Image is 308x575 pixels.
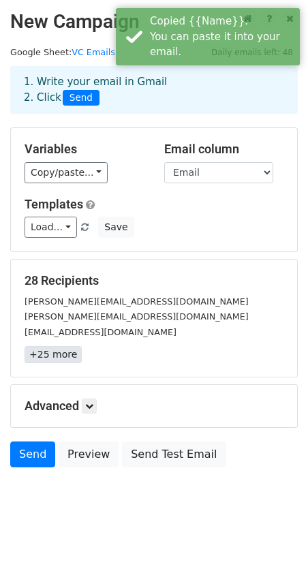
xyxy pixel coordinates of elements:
h5: Email column [164,142,283,157]
div: Copied {{Name}}. You can paste it into your email. [150,14,294,60]
h5: 28 Recipients [25,273,283,288]
iframe: Chat Widget [240,510,308,575]
button: Save [98,217,134,238]
a: Send [10,441,55,467]
small: Google Sheet: [10,47,115,57]
a: Load... [25,217,77,238]
div: 1. Write your email in Gmail 2. Click [14,74,294,106]
span: Send [63,90,99,106]
small: [PERSON_NAME][EMAIL_ADDRESS][DOMAIN_NAME] [25,296,249,307]
h5: Advanced [25,399,283,414]
a: VC Emails [72,47,115,57]
a: +25 more [25,346,82,363]
h2: New Campaign [10,10,298,33]
a: Copy/paste... [25,162,108,183]
h5: Variables [25,142,144,157]
a: Preview [59,441,119,467]
a: Templates [25,197,83,211]
small: [EMAIL_ADDRESS][DOMAIN_NAME] [25,327,176,337]
small: [PERSON_NAME][EMAIL_ADDRESS][DOMAIN_NAME] [25,311,249,322]
a: Send Test Email [122,441,226,467]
